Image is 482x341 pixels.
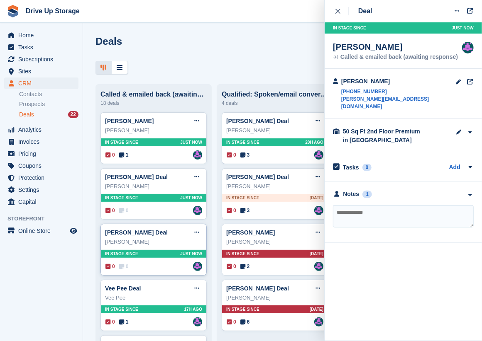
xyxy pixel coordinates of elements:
span: Settings [18,184,68,196]
span: Home [18,29,68,41]
a: [PERSON_NAME] Deal [226,118,289,124]
span: In stage since [105,251,138,257]
span: In stage since [105,139,138,145]
span: Deals [19,111,34,119]
span: 0 [105,263,115,270]
a: Andy [314,150,323,160]
img: Andy [193,206,202,215]
span: Online Store [18,225,68,237]
div: Deal [358,6,372,16]
a: menu [4,65,78,77]
span: 20H AGO [305,139,323,145]
span: 1 [119,151,129,159]
a: Preview store [69,226,78,236]
div: [PERSON_NAME] [226,238,323,246]
div: Called & emailed back (awaiting response) [333,54,458,60]
span: Just now [452,25,474,31]
div: 4 deals [222,98,328,108]
span: 0 [119,263,129,270]
span: In stage since [105,195,138,201]
span: Storefront [7,215,83,223]
span: Analytics [18,124,68,135]
a: menu [4,124,78,135]
a: [PERSON_NAME] [226,229,275,236]
span: Invoices [18,136,68,148]
span: 3 [240,207,250,214]
a: menu [4,29,78,41]
span: 0 [227,151,236,159]
div: [PERSON_NAME] [105,126,202,135]
a: Prospects [19,100,78,109]
a: [PHONE_NUMBER] [341,88,455,95]
div: Called & emailed back (awaiting response) [100,91,207,98]
span: In stage since [105,306,138,312]
a: Andy [193,150,202,160]
img: stora-icon-8386f47178a22dfd0bd8f6a31ec36ba5ce8667c1dd55bd0f319d3a0aa187defe.svg [7,5,19,17]
span: In stage since [226,306,259,312]
a: [PERSON_NAME] Deal [105,174,168,180]
span: Tasks [18,41,68,53]
img: Andy [193,317,202,326]
img: Andy [314,317,323,326]
span: 2 [240,263,250,270]
div: [PERSON_NAME] [105,238,202,246]
div: 50 Sq Ft 2nd Floor Premium in [GEOGRAPHIC_DATA] [343,127,426,145]
img: Andy [314,206,323,215]
div: Notes [343,190,360,198]
div: 0 [362,164,372,171]
img: Andy [462,42,474,53]
span: 0 [119,207,129,214]
a: Drive Up Storage [22,4,83,18]
a: [PERSON_NAME] Deal [226,285,289,292]
span: 17H AGO [184,306,202,312]
div: [PERSON_NAME] [226,126,323,135]
a: menu [4,172,78,184]
a: Deals 22 [19,110,78,119]
a: menu [4,53,78,65]
a: menu [4,136,78,148]
span: 0 [227,318,236,326]
span: 0 [105,207,115,214]
div: 18 deals [100,98,207,108]
a: [PERSON_NAME] Deal [226,174,289,180]
div: [PERSON_NAME] [226,182,323,191]
a: menu [4,148,78,160]
span: Prospects [19,100,45,108]
span: [DATE] [310,306,323,312]
span: In stage since [333,25,366,31]
a: Contacts [19,90,78,98]
span: In stage since [226,251,259,257]
a: [PERSON_NAME] [105,118,154,124]
span: 3 [240,151,250,159]
span: Just now [180,139,202,145]
span: 0 [105,151,115,159]
a: menu [4,184,78,196]
span: Capital [18,196,68,208]
a: Vee Pee Deal [105,285,141,292]
img: Andy [193,262,202,271]
a: menu [4,41,78,53]
span: Just now [180,195,202,201]
span: 0 [227,263,236,270]
span: Protection [18,172,68,184]
a: menu [4,77,78,89]
span: In stage since [226,139,259,145]
span: Subscriptions [18,53,68,65]
div: [PERSON_NAME] [226,294,323,302]
span: 6 [240,318,250,326]
div: 22 [68,111,78,118]
div: 1 [362,191,372,198]
a: Add [449,163,460,172]
img: Andy [314,262,323,271]
span: [DATE] [310,195,323,201]
span: [DATE] [310,251,323,257]
div: Qualified: Spoken/email conversation with them [222,91,328,98]
div: [PERSON_NAME] [105,182,202,191]
span: Pricing [18,148,68,160]
span: Sites [18,65,68,77]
